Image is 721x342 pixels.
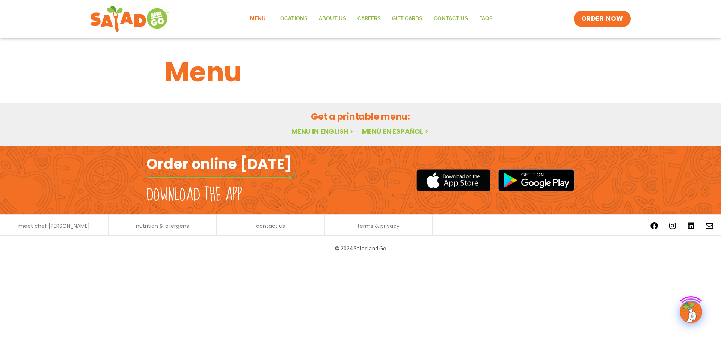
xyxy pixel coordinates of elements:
h2: Download the app [146,185,242,206]
h2: Order online [DATE] [146,155,292,173]
a: nutrition & allergens [136,223,189,229]
nav: Menu [244,10,498,27]
a: Menu [244,10,272,27]
a: Menú en español [362,127,430,136]
a: meet chef [PERSON_NAME] [18,223,90,229]
img: new-SAG-logo-768×292 [90,4,169,34]
p: © 2024 Salad and Go [150,243,571,253]
a: Locations [272,10,313,27]
img: google_play [498,169,575,191]
a: ORDER NOW [574,11,631,27]
h1: Menu [165,52,556,92]
h2: Get a printable menu: [165,110,556,123]
a: Contact Us [428,10,474,27]
a: GIFT CARDS [386,10,428,27]
a: About Us [313,10,352,27]
a: Careers [352,10,386,27]
img: fork [146,175,297,179]
a: contact us [256,223,285,229]
a: FAQs [474,10,498,27]
a: Menu in English [291,127,354,136]
img: appstore [416,168,490,193]
span: ORDER NOW [581,14,623,23]
a: terms & privacy [357,223,400,229]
